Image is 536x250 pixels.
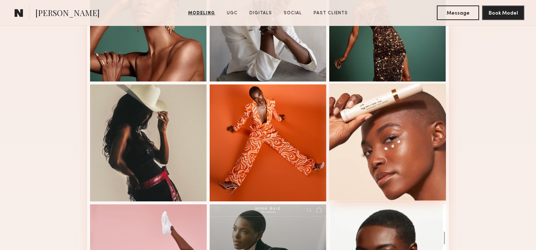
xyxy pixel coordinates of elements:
a: UGC [224,10,241,16]
a: Book Model [482,10,524,16]
a: Modeling [185,10,218,16]
button: Book Model [482,5,524,20]
a: Past Clients [311,10,351,16]
a: Digitals [246,10,275,16]
button: Message [437,5,479,20]
a: Social [281,10,305,16]
span: [PERSON_NAME] [35,7,100,20]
